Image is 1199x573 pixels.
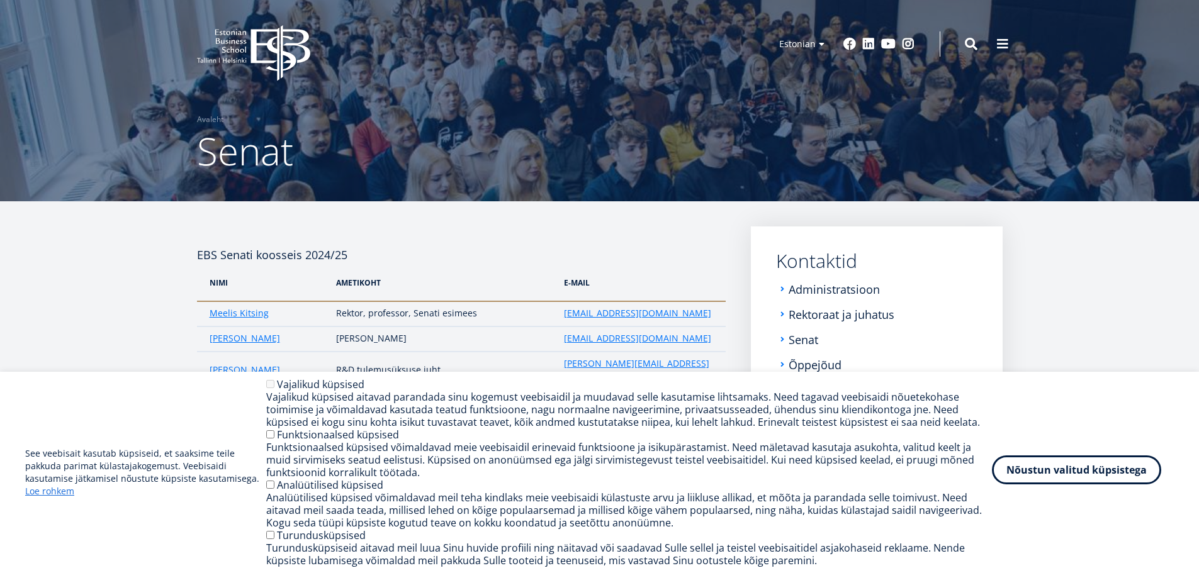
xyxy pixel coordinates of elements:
[210,307,269,320] a: Meelis Kitsing
[266,542,992,567] div: Turundusküpsiseid aitavad meil luua Sinu huvide profiili ning näitavad või saadavad Sulle sellel ...
[197,226,726,264] h4: EBS Senati koosseis 2024/25
[277,377,364,391] label: Vajalikud küpsised
[197,264,330,301] th: NIMI
[992,455,1161,484] button: Nõustun valitud küpsistega
[266,491,992,529] div: Analüütilised küpsised võimaldavad meil teha kindlaks meie veebisaidi külastuste arvu ja liikluse...
[564,357,713,382] a: [PERSON_NAME][EMAIL_ADDRESS][DOMAIN_NAME]
[789,308,894,321] a: Rektoraat ja juhatus
[25,485,74,498] a: Loe rohkem
[789,333,818,346] a: Senat
[881,38,896,50] a: Youtube
[277,428,399,442] label: Funktsionaalsed küpsised
[558,264,726,301] th: e-Mail
[843,38,856,50] a: Facebook
[564,332,711,345] a: [EMAIL_ADDRESS][DOMAIN_NAME]
[330,352,558,389] td: R&D tulemusüksuse juht
[277,528,366,542] label: Turundusküpsised
[862,38,875,50] a: Linkedin
[330,326,558,352] td: [PERSON_NAME]
[564,307,711,320] a: [EMAIL_ADDRESS][DOMAIN_NAME]
[789,283,880,296] a: Administratsioon
[277,478,383,492] label: Analüütilised küpsised
[902,38,915,50] a: Instagram
[789,359,842,371] a: Õppejõud
[197,125,293,177] span: Senat
[210,332,280,345] a: [PERSON_NAME]
[266,441,992,479] div: Funktsionaalsed küpsised võimaldavad meie veebisaidil erinevaid funktsioone ja isikupärastamist. ...
[25,447,266,498] p: See veebisait kasutab küpsiseid, et saaksime teile pakkuda parimat külastajakogemust. Veebisaidi ...
[330,301,558,326] td: Rektor, professor, Senati esimees
[210,364,280,376] a: [PERSON_NAME]
[776,252,977,270] a: Kontaktid
[330,264,558,301] th: AMetikoht
[197,113,223,126] a: Avaleht
[266,391,992,428] div: Vajalikud küpsised aitavad parandada sinu kogemust veebisaidil ja muudavad selle kasutamise lihts...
